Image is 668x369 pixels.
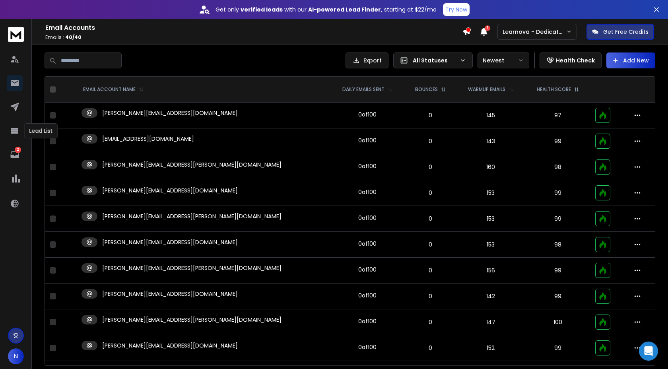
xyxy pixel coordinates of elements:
[308,6,383,14] strong: AI-powered Lead Finder,
[102,238,238,246] p: [PERSON_NAME][EMAIL_ADDRESS][DOMAIN_NAME]
[7,147,23,163] a: 2
[24,123,58,138] div: Lead List
[358,343,377,351] div: 0 of 100
[102,109,238,117] p: [PERSON_NAME][EMAIL_ADDRESS][DOMAIN_NAME]
[102,290,238,298] p: [PERSON_NAME][EMAIL_ADDRESS][DOMAIN_NAME]
[410,318,452,326] p: 0
[83,86,144,93] div: EMAIL ACCOUNT NAME
[525,206,590,232] td: 99
[525,335,590,361] td: 99
[456,103,525,128] td: 145
[102,186,238,194] p: [PERSON_NAME][EMAIL_ADDRESS][DOMAIN_NAME]
[358,317,377,325] div: 0 of 100
[503,28,566,36] p: Learnova - Dedicated Server
[45,23,462,33] h1: Email Accounts
[241,6,283,14] strong: verified leads
[342,86,384,93] p: DAILY EMAILS SENT
[468,86,505,93] p: WARMUP EMAILS
[8,348,24,364] button: N
[410,111,452,119] p: 0
[639,342,658,361] div: Open Intercom Messenger
[537,86,571,93] p: HEALTH SCORE
[45,34,462,41] p: Emails :
[410,215,452,223] p: 0
[410,344,452,352] p: 0
[485,25,490,31] span: 3
[456,154,525,180] td: 160
[358,188,377,196] div: 0 of 100
[525,128,590,154] td: 99
[456,180,525,206] td: 153
[525,154,590,180] td: 98
[358,111,377,118] div: 0 of 100
[102,316,282,324] p: [PERSON_NAME][EMAIL_ADDRESS][PERSON_NAME][DOMAIN_NAME]
[410,241,452,249] p: 0
[102,135,194,143] p: [EMAIL_ADDRESS][DOMAIN_NAME]
[358,291,377,299] div: 0 of 100
[346,52,388,68] button: Export
[216,6,437,14] p: Get only with our starting at $22/mo
[445,6,467,14] p: Try Now
[456,335,525,361] td: 152
[525,258,590,284] td: 99
[410,266,452,274] p: 0
[358,240,377,248] div: 0 of 100
[102,161,282,169] p: [PERSON_NAME][EMAIL_ADDRESS][PERSON_NAME][DOMAIN_NAME]
[410,137,452,145] p: 0
[525,103,590,128] td: 97
[358,266,377,274] div: 0 of 100
[586,24,654,40] button: Get Free Credits
[478,52,529,68] button: Newest
[456,258,525,284] td: 156
[415,86,438,93] p: BOUNCES
[358,214,377,222] div: 0 of 100
[525,309,590,335] td: 100
[456,284,525,309] td: 142
[603,28,649,36] p: Get Free Credits
[456,232,525,258] td: 153
[456,128,525,154] td: 143
[410,189,452,197] p: 0
[525,180,590,206] td: 99
[358,136,377,144] div: 0 of 100
[525,232,590,258] td: 98
[102,212,282,220] p: [PERSON_NAME][EMAIL_ADDRESS][PERSON_NAME][DOMAIN_NAME]
[410,292,452,300] p: 0
[606,52,655,68] button: Add New
[456,206,525,232] td: 153
[65,34,82,41] span: 40 / 40
[358,162,377,170] div: 0 of 100
[410,163,452,171] p: 0
[8,27,24,42] img: logo
[443,3,470,16] button: Try Now
[102,342,238,350] p: [PERSON_NAME][EMAIL_ADDRESS][DOMAIN_NAME]
[540,52,602,68] button: Health Check
[102,264,282,272] p: [PERSON_NAME][EMAIL_ADDRESS][PERSON_NAME][DOMAIN_NAME]
[413,56,456,64] p: All Statuses
[556,56,595,64] p: Health Check
[525,284,590,309] td: 99
[456,309,525,335] td: 147
[15,147,21,153] p: 2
